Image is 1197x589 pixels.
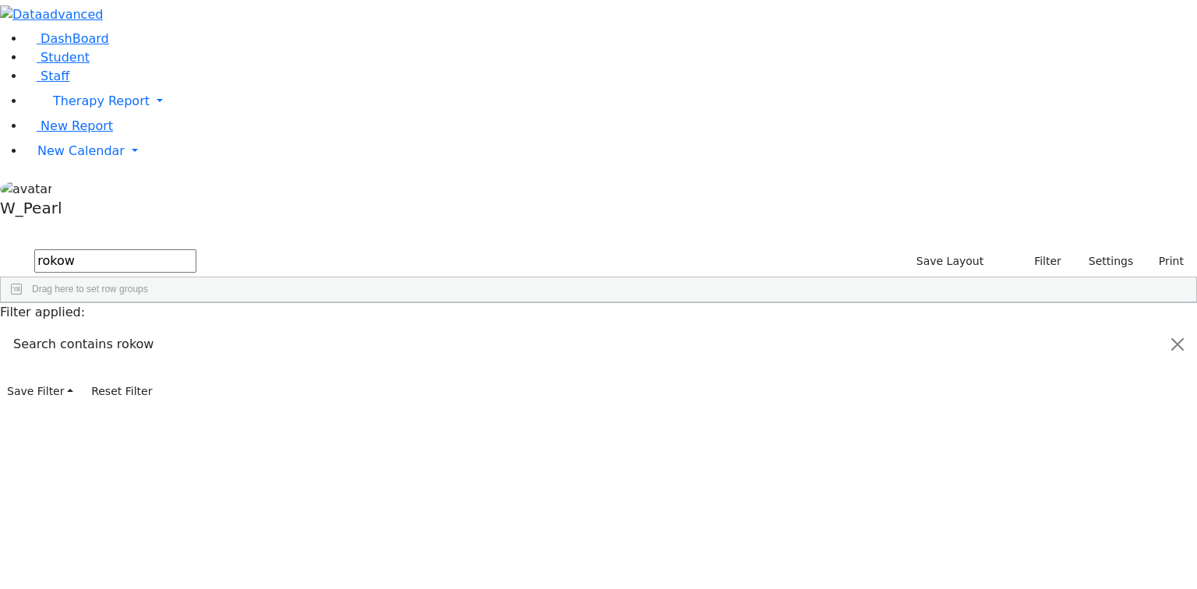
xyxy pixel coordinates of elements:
button: Save Layout [909,249,990,273]
input: Search [34,249,196,273]
button: Close [1159,323,1196,366]
a: New Report [25,118,113,133]
button: Filter [1014,249,1068,273]
span: New Calendar [37,143,125,158]
button: Print [1140,249,1191,273]
a: DashBoard [25,31,109,46]
button: Reset Filter [84,379,159,404]
a: New Calendar [25,136,1197,167]
span: Staff [41,69,69,83]
span: New Report [41,118,113,133]
span: Therapy Report [53,93,150,108]
a: Therapy Report [25,86,1197,117]
span: Drag here to set row groups [32,284,148,294]
button: Settings [1068,249,1140,273]
a: Student [25,50,90,65]
span: DashBoard [41,31,109,46]
a: Staff [25,69,69,83]
span: Student [41,50,90,65]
